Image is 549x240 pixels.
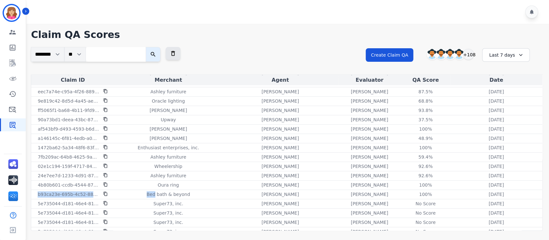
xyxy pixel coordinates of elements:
[411,107,440,114] div: 93.8 %
[351,219,388,226] p: [PERSON_NAME]
[351,116,388,123] p: [PERSON_NAME]
[147,191,190,198] p: Bed bath & beyond
[153,219,183,226] p: Super73, inc.
[489,154,504,160] p: [DATE]
[366,48,413,62] button: Create Claim QA
[38,144,99,151] p: 1472ba62-5a34-48f6-83f0-53d5bce8efe8
[153,210,183,216] p: Super73, inc.
[261,135,299,142] p: [PERSON_NAME]
[4,5,19,21] img: Bordered avatar
[489,210,504,216] p: [DATE]
[153,200,183,207] p: Super73, inc.
[38,191,99,198] p: b93ca23e-695b-4c52-884d-85f1003cc42b
[489,88,504,95] p: [DATE]
[152,98,185,104] p: Oracle lighting
[261,200,299,207] p: [PERSON_NAME]
[38,228,99,235] p: 5e735044-d181-46e4-8142-318a0c9b6910
[489,228,504,235] p: [DATE]
[38,219,99,226] p: 5e735044-d181-46e4-8142-318a0c9b6910
[351,107,388,114] p: [PERSON_NAME]
[150,126,187,132] p: [PERSON_NAME]
[351,200,388,207] p: [PERSON_NAME]
[261,98,299,104] p: [PERSON_NAME]
[351,135,388,142] p: [PERSON_NAME]
[38,98,99,104] p: 9e819c42-8d5d-4a45-ae3e-a7571c361e1e
[489,191,504,198] p: [DATE]
[151,88,186,95] p: Ashley furniture
[411,172,440,179] div: 92.6 %
[351,182,388,188] p: [PERSON_NAME]
[261,191,299,198] p: [PERSON_NAME]
[38,182,99,188] p: 4b80b601-ccdb-4544-870d-d6959e5fe473
[402,76,449,84] div: QA Score
[489,182,504,188] p: [DATE]
[411,98,440,104] div: 68.8 %
[351,126,388,132] p: [PERSON_NAME]
[153,228,183,235] p: Super73, inc.
[38,163,99,170] p: 02e1c194-159f-4717-8437-08b9b0b7ee9d
[489,200,504,207] p: [DATE]
[411,126,440,132] div: 100 %
[351,163,388,170] p: [PERSON_NAME]
[261,210,299,216] p: [PERSON_NAME]
[411,219,440,226] div: No Score
[32,76,113,84] div: Claim ID
[151,172,186,179] p: Ashley furniture
[452,76,541,84] div: Date
[351,210,388,216] p: [PERSON_NAME]
[261,154,299,160] p: [PERSON_NAME]
[261,228,299,235] p: [PERSON_NAME]
[411,163,440,170] div: 92.6 %
[489,107,504,114] p: [DATE]
[150,135,187,142] p: [PERSON_NAME]
[38,107,99,114] p: ff5065f1-ba68-4b11-9fd9-51e279217a83
[31,29,543,41] h1: Claim QA Scores
[351,154,388,160] p: [PERSON_NAME]
[38,126,99,132] p: af543bf9-d493-4593-b6d4-117b11a754a0
[351,191,388,198] p: [PERSON_NAME]
[339,76,399,84] div: Evaluator
[351,88,388,95] p: [PERSON_NAME]
[411,144,440,151] div: 100 %
[351,228,388,235] p: [PERSON_NAME]
[38,200,99,207] p: 5e735044-d181-46e4-8142-318a0c9b6910
[161,116,176,123] p: Upway
[261,126,299,132] p: [PERSON_NAME]
[351,144,388,151] p: [PERSON_NAME]
[151,154,186,160] p: Ashley furniture
[261,219,299,226] p: [PERSON_NAME]
[411,135,440,142] div: 48.9 %
[482,48,530,62] div: Last 7 days
[261,88,299,95] p: [PERSON_NAME]
[261,107,299,114] p: [PERSON_NAME]
[351,98,388,104] p: [PERSON_NAME]
[154,163,182,170] p: Wheelership
[411,191,440,198] div: 100 %
[150,107,187,114] p: [PERSON_NAME]
[489,144,504,151] p: [DATE]
[261,144,299,151] p: [PERSON_NAME]
[115,76,221,84] div: Merchant
[261,116,299,123] p: [PERSON_NAME]
[489,98,504,104] p: [DATE]
[489,219,504,226] p: [DATE]
[411,200,440,207] div: No Score
[489,126,504,132] p: [DATE]
[489,116,504,123] p: [DATE]
[411,228,440,235] div: No Score
[158,182,179,188] p: Oura ring
[224,76,337,84] div: Agent
[411,210,440,216] div: No Score
[261,182,299,188] p: [PERSON_NAME]
[261,172,299,179] p: [PERSON_NAME]
[351,172,388,179] p: [PERSON_NAME]
[261,163,299,170] p: [PERSON_NAME]
[463,49,474,60] div: +108
[38,172,99,179] p: 24e7ee7d-1233-4d91-87a7-9de82fb11a44
[411,182,440,188] div: 100 %
[38,154,99,160] p: 7fb209ac-64b8-4625-9aae-d44fc32d1d83
[38,116,99,123] p: 90a73bd1-deea-43bc-87ab-accbd28c13d1
[38,210,99,216] p: 5e735044-d181-46e4-8142-318a0c9b6910
[489,163,504,170] p: [DATE]
[38,135,99,142] p: a146145c-6f81-4edb-a057-50ecc9d64bd5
